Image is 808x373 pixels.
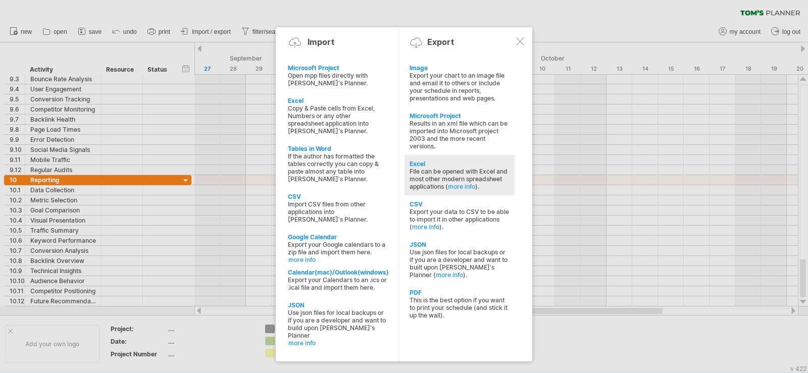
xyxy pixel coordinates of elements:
[427,37,454,47] div: Export
[288,104,388,135] div: Copy & Paste cells from Excel, Numbers or any other spreadsheet application into [PERSON_NAME]'s ...
[410,200,510,208] div: CSV
[288,97,388,104] div: Excel
[288,145,388,152] div: Tables in Word
[288,339,388,347] a: more info
[412,223,439,231] a: more info
[410,120,510,150] div: Results in an xml file which can be imported into Microsoft project 2003 and the more recent vers...
[288,152,388,183] div: If the author has formatted the tables correctly you can copy & paste almost any table into [PERS...
[448,183,475,190] a: more info
[410,296,510,319] div: This is the best option if you want to print your schedule (and stick it up the wall).
[288,256,388,263] a: more info
[410,289,510,296] div: PDF
[410,168,510,190] div: File can be opened with Excel and most other modern spreadsheet applications ( ).
[410,241,510,248] div: JSON
[308,37,334,47] div: Import
[410,64,510,72] div: Image
[410,72,510,102] div: Export your chart to an image file and email it to others or include your schedule in reports, pr...
[410,248,510,279] div: Use json files for local backups or if you are a developer and want to built upon [PERSON_NAME]'s...
[436,271,463,279] a: more info
[410,112,510,120] div: Microsoft Project
[410,208,510,231] div: Export your data to CSV to be able to import it in other applications ( ).
[410,160,510,168] div: Excel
